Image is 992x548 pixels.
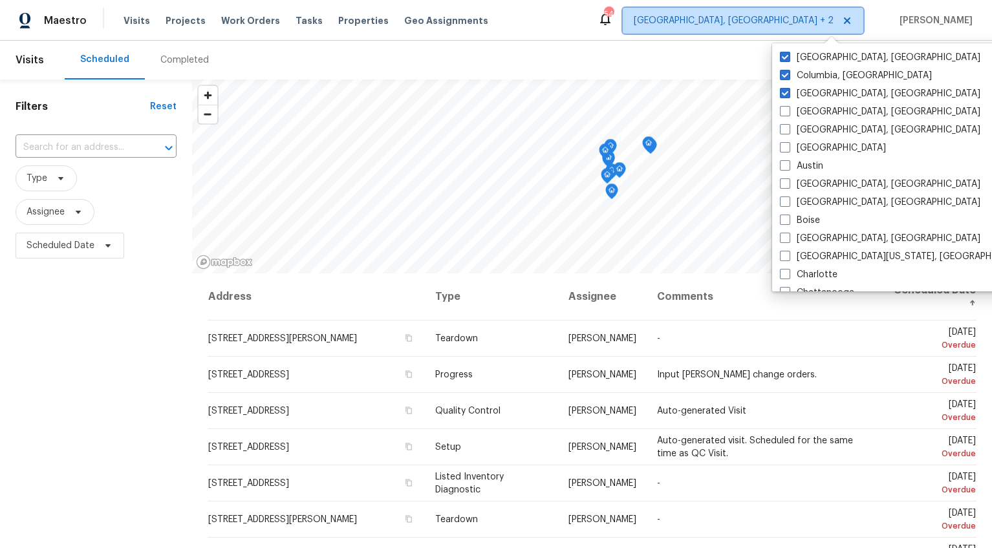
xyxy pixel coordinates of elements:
th: Assignee [558,273,647,321]
label: Columbia, [GEOGRAPHIC_DATA] [780,69,932,82]
span: Work Orders [221,14,280,27]
span: Projects [166,14,206,27]
span: Listed Inventory Diagnostic [435,472,504,494]
div: Reset [150,100,177,113]
span: Maestro [44,14,87,27]
span: Properties [338,14,389,27]
span: Type [27,172,47,185]
button: Copy Address [403,332,415,344]
label: [GEOGRAPHIC_DATA], [GEOGRAPHIC_DATA] [780,196,980,209]
span: [PERSON_NAME] [568,370,636,379]
span: Auto-generated visit. Scheduled for the same time as QC Visit. [657,436,853,458]
div: Map marker [601,168,614,188]
span: [PERSON_NAME] [568,406,636,416]
div: Map marker [605,184,618,204]
div: Map marker [599,143,612,163]
th: Address [208,273,425,321]
label: Boise [780,214,820,227]
span: Progress [435,370,473,379]
div: Scheduled [80,53,129,66]
a: Mapbox homepage [196,255,253,269]
span: [DATE] [888,328,976,352]
span: - [657,334,660,343]
div: Overdue [888,447,976,460]
input: Search for an address... [16,138,140,158]
button: Zoom in [199,86,217,105]
span: Teardown [435,334,478,343]
button: Copy Address [403,513,415,525]
span: Assignee [27,205,65,218]
span: Visits [124,14,150,27]
span: [STREET_ADDRESS] [208,406,289,416]
canvas: Map [192,79,980,273]
span: [PERSON_NAME] [568,515,636,524]
span: [DATE] [888,509,976,532]
button: Copy Address [403,477,415,489]
span: [PERSON_NAME] [568,334,636,343]
span: Setup [435,443,461,452]
span: - [657,479,660,488]
div: Overdue [888,411,976,424]
span: [STREET_ADDRESS] [208,479,289,488]
div: Completed [160,54,209,67]
span: [DATE] [888,436,976,460]
span: [PERSON_NAME] [568,443,636,452]
label: Austin [780,160,823,173]
span: - [657,515,660,524]
div: Overdue [888,339,976,352]
label: [GEOGRAPHIC_DATA] [780,142,886,154]
div: Overdue [888,375,976,388]
span: Tasks [296,16,323,25]
button: Copy Address [403,405,415,416]
div: Overdue [888,483,976,496]
span: [PERSON_NAME] [568,479,636,488]
span: Geo Assignments [404,14,488,27]
div: Map marker [613,162,626,182]
label: [GEOGRAPHIC_DATA], [GEOGRAPHIC_DATA] [780,105,980,118]
button: Copy Address [403,441,415,452]
span: [GEOGRAPHIC_DATA], [GEOGRAPHIC_DATA] + 2 [634,14,834,27]
div: 54 [604,8,613,21]
button: Copy Address [403,368,415,380]
span: Quality Control [435,406,501,416]
th: Scheduled Date ↑ [878,273,976,321]
span: [STREET_ADDRESS][PERSON_NAME] [208,334,357,343]
label: [GEOGRAPHIC_DATA], [GEOGRAPHIC_DATA] [780,51,980,64]
label: [GEOGRAPHIC_DATA], [GEOGRAPHIC_DATA] [780,178,980,191]
label: Charlotte [780,268,837,281]
span: [PERSON_NAME] [894,14,973,27]
button: Zoom out [199,105,217,123]
span: Input [PERSON_NAME] change orders. [657,370,817,379]
span: Teardown [435,515,478,524]
span: Visits [16,46,44,74]
span: Auto-generated Visit [657,406,746,416]
label: [GEOGRAPHIC_DATA], [GEOGRAPHIC_DATA] [780,123,980,136]
div: Map marker [602,151,615,171]
div: Map marker [642,136,655,156]
label: Chattanooga [780,286,854,299]
div: Map marker [604,139,617,159]
span: Scheduled Date [27,239,94,252]
span: [STREET_ADDRESS][PERSON_NAME] [208,515,357,524]
div: Overdue [888,520,976,532]
th: Comments [647,273,878,321]
span: [DATE] [888,364,976,388]
label: [GEOGRAPHIC_DATA], [GEOGRAPHIC_DATA] [780,87,980,100]
div: Map marker [644,138,657,158]
label: [GEOGRAPHIC_DATA], [GEOGRAPHIC_DATA] [780,232,980,245]
span: [DATE] [888,472,976,496]
th: Type [425,273,558,321]
span: [STREET_ADDRESS] [208,370,289,379]
span: [STREET_ADDRESS] [208,443,289,452]
span: [DATE] [888,400,976,424]
button: Open [160,139,178,157]
h1: Filters [16,100,150,113]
